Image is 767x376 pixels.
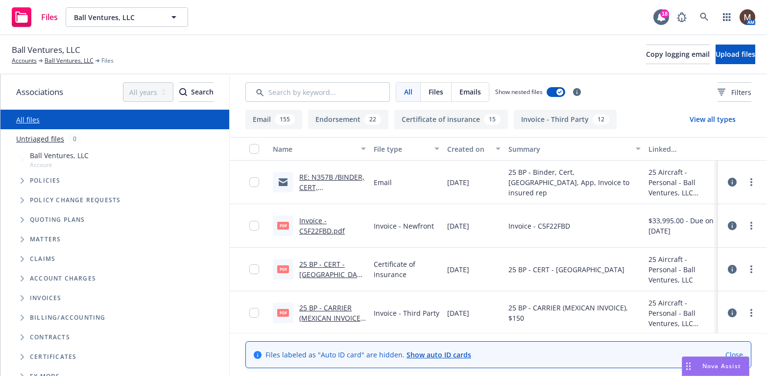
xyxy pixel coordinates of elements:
div: 12 [593,114,609,125]
span: Policy change requests [30,197,120,203]
button: Email [245,110,302,129]
button: Endorsement [308,110,388,129]
button: Upload files [716,45,755,64]
span: Matters [30,236,61,242]
a: Switch app [717,7,737,27]
a: Report a Bug [672,7,692,27]
input: Search by keyword... [245,82,390,102]
button: Linked associations [645,137,718,161]
span: Account charges [30,276,96,282]
div: Summary [508,144,630,154]
button: Certificate of insurance [394,110,508,129]
input: Toggle Row Selected [249,177,259,187]
input: Toggle Row Selected [249,221,259,231]
span: [DATE] [447,264,469,275]
a: Invoice - C5F22FBD.pdf [299,216,345,235]
a: more [745,220,757,232]
button: Ball Ventures, LLC [66,7,188,27]
a: 25 BP - CARRIER (MEXICAN INVOICE), $150.pdf [299,303,364,333]
button: File type [370,137,443,161]
span: Files [429,87,443,97]
div: Drag to move [682,357,695,376]
div: 25 Aircraft - Personal - Ball Ventures, LLC [648,167,714,198]
span: pdf [277,309,289,316]
a: RE: N357B /BINDER, CERT, [GEOGRAPHIC_DATA], APP, INVOICE / Ball Ventures, LLC / [DATE] [299,172,365,233]
div: 155 [275,114,295,125]
input: Toggle Row Selected [249,264,259,274]
span: Upload files [716,49,755,59]
div: 0 [68,133,81,144]
span: Invoice - Third Party [374,308,439,318]
button: Name [269,137,370,161]
div: Name [273,144,355,154]
span: Policies [30,178,61,184]
span: Ball Ventures, LLC [12,44,80,56]
a: Accounts [12,56,37,65]
span: Associations [16,86,63,98]
div: 22 [364,114,381,125]
span: Emails [459,87,481,97]
span: Account [30,161,89,169]
a: Untriaged files [16,134,64,144]
a: Close [725,350,743,360]
div: 18 [660,9,669,18]
a: more [745,176,757,188]
span: pdf [277,222,289,229]
span: Invoices [30,295,62,301]
span: Billing/Accounting [30,315,106,321]
span: Certificates [30,354,76,360]
div: Search [179,83,214,101]
button: Created on [443,137,504,161]
span: 25 BP - CARRIER (MEXICAN INVOICE), $150 [508,303,641,323]
span: 25 BP - CERT - [GEOGRAPHIC_DATA] [508,264,624,275]
span: [DATE] [447,308,469,318]
span: Files [101,56,114,65]
a: more [745,263,757,275]
span: Email [374,177,392,188]
div: $33,995.00 - Due on [DATE] [648,215,714,236]
a: All files [16,115,40,124]
div: File type [374,144,429,154]
span: Nova Assist [702,362,741,370]
button: Nova Assist [682,356,749,376]
div: Linked associations [648,144,714,154]
a: more [745,307,757,319]
button: Summary [504,137,645,161]
a: 25 BP - CERT - [GEOGRAPHIC_DATA]pdf [299,259,365,289]
span: pdf [277,265,289,273]
button: Filters [718,82,751,102]
span: Claims [30,256,55,262]
span: Ball Ventures, LLC [74,12,159,23]
svg: Search [179,88,187,96]
span: Files labeled as "Auto ID card" are hidden. [265,350,471,360]
button: Invoice - Third Party [514,110,617,129]
input: Select all [249,144,259,154]
a: Show auto ID cards [407,350,471,359]
input: Toggle Row Selected [249,308,259,318]
img: photo [740,9,755,25]
div: 15 [484,114,501,125]
span: Files [41,13,58,21]
span: All [404,87,412,97]
span: Ball Ventures, LLC [30,150,89,161]
div: Tree Example [0,148,229,308]
a: Ball Ventures, LLC [45,56,94,65]
button: SearchSearch [179,82,214,102]
span: Quoting plans [30,217,85,223]
span: 25 BP - Binder, Cert, [GEOGRAPHIC_DATA], App, Invoice to insured rep [508,167,641,198]
a: Files [8,3,62,31]
span: Certificate of insurance [374,259,439,280]
span: [DATE] [447,221,469,231]
span: Show nested files [495,88,543,96]
div: 25 Aircraft - Personal - Ball Ventures, LLC [648,254,714,285]
span: Contracts [30,334,70,340]
span: Copy logging email [646,49,710,59]
span: Invoice - C5F22FBD [508,221,570,231]
span: Invoice - Newfront [374,221,434,231]
div: Created on [447,144,490,154]
button: Copy logging email [646,45,710,64]
span: Filters [718,87,751,97]
button: View all types [674,110,751,129]
span: [DATE] [447,177,469,188]
a: Search [695,7,714,27]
